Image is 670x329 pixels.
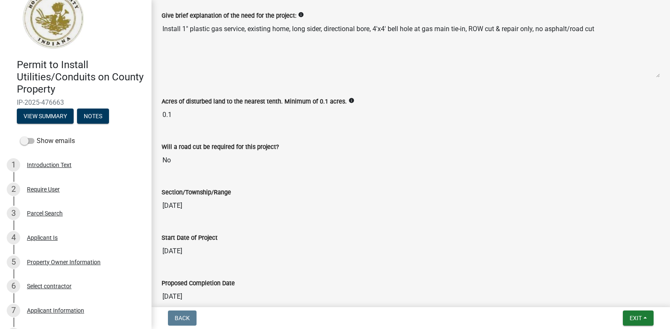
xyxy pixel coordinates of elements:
[162,190,231,196] label: Section/Township/Range
[162,281,235,287] label: Proposed Completion Date
[27,283,72,289] div: Select contractor
[175,315,190,321] span: Back
[7,158,20,172] div: 1
[298,12,304,18] i: info
[168,310,197,326] button: Back
[623,310,654,326] button: Exit
[27,186,60,192] div: Require User
[7,207,20,220] div: 3
[162,144,279,150] label: Will a road cut be required for this project?
[17,59,145,95] h4: Permit to Install Utilities/Conduits on County Property
[27,259,101,265] div: Property Owner Information
[77,114,109,120] wm-modal-confirm: Notes
[7,304,20,317] div: 7
[162,99,347,105] label: Acres of disturbed land to the nearest tenth. Minimum of 0.1 acres.
[162,13,296,19] label: Give brief explanation of the need for the project:
[162,235,218,241] label: Start Date of Project
[7,183,20,196] div: 2
[7,255,20,269] div: 5
[162,21,660,78] textarea: Install 1" plastic gas service, existing home, long sider, directional bore, 4'x4' bell hole at g...
[7,231,20,244] div: 4
[630,315,642,321] span: Exit
[17,109,74,124] button: View Summary
[17,98,135,106] span: IP-2025-476663
[27,162,72,168] div: Introduction Text
[348,98,354,103] i: info
[7,279,20,293] div: 6
[17,114,74,120] wm-modal-confirm: Summary
[27,210,63,216] div: Parcel Search
[77,109,109,124] button: Notes
[20,136,75,146] label: Show emails
[27,235,58,241] div: Applicant Is
[27,308,84,313] div: Applicant Information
